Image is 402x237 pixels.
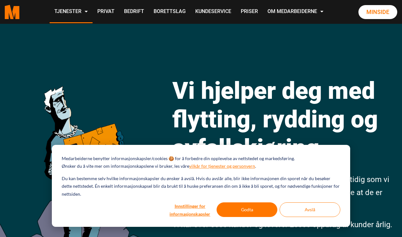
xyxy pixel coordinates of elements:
[62,155,295,163] p: Medarbeiderne benytter informasjonskapsler/cookies 🍪 for å forbedre din opplevelse av nettstedet ...
[50,1,93,23] a: Tjenester
[119,1,149,23] a: Bedrift
[93,1,119,23] a: Privat
[191,1,236,23] a: Kundeservice
[263,1,328,23] a: Om Medarbeiderne
[358,5,397,19] a: Minside
[62,175,340,198] p: Du kan bestemme selv hvilke informasjonskapsler du ønsker å avslå. Hvis du avslår alle, blir ikke...
[165,202,214,217] button: Innstillinger for informasjonskapsler
[189,162,255,170] a: vilkår for tjenester og personvern
[280,202,340,217] button: Avslå
[149,1,191,23] a: Borettslag
[52,145,350,227] div: Cookie banner
[217,202,277,217] button: Godta
[236,1,263,23] a: Priser
[62,162,256,170] p: Ønsker du å vite mer om informasjonskapslene vi bruker, les våre .
[172,76,397,162] h1: Vi hjelper deg med flytting, rydding og avfallskjøring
